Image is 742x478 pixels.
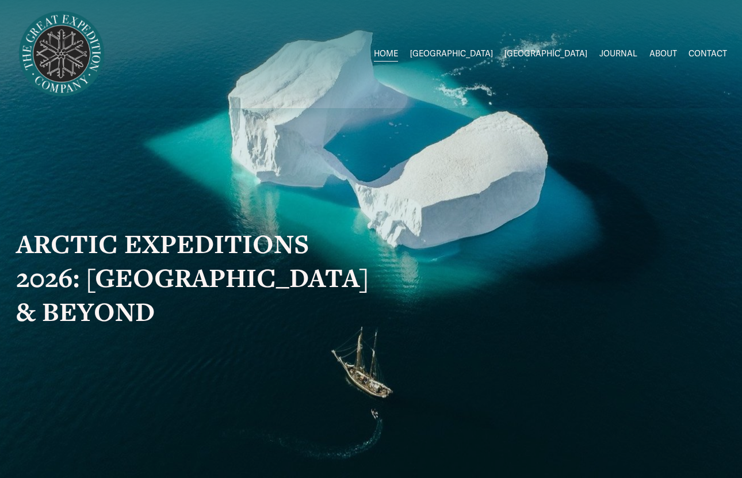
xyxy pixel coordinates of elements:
a: ABOUT [649,45,677,62]
a: CONTACT [689,45,727,62]
span: [GEOGRAPHIC_DATA] [504,47,587,62]
a: HOME [374,45,398,62]
a: JOURNAL [599,45,637,62]
img: Arctic Expeditions [15,7,108,101]
strong: ARCTIC EXPEDITIONS 2026: [GEOGRAPHIC_DATA] & BEYOND [16,226,376,329]
a: folder dropdown [504,45,587,62]
span: [GEOGRAPHIC_DATA] [410,47,493,62]
a: folder dropdown [410,45,493,62]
